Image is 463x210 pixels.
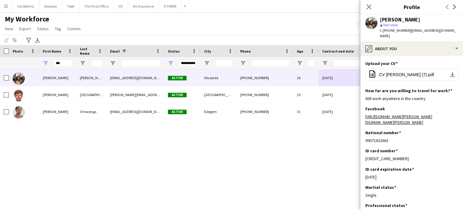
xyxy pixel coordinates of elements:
[43,49,61,53] span: First Name
[80,0,114,12] button: The Oval Office
[54,60,73,67] input: First Name Filter Input
[80,60,85,66] button: Open Filter Menu
[91,60,103,67] input: Last Name Filter Input
[365,61,398,66] h3: Upload your CV
[121,60,161,67] input: Email Filter Input
[5,15,49,24] span: My Workforce
[380,28,456,38] span: | [EMAIL_ADDRESS][DOMAIN_NAME]
[168,60,173,66] button: Open Filter Menu
[383,23,398,27] span: Not rated
[5,26,13,31] span: View
[293,69,319,86] div: 26
[114,0,128,12] button: VO
[106,103,164,120] div: [EMAIL_ADDRESS][DOMAIN_NAME]
[365,69,458,81] button: CV [PERSON_NAME] (7).pdf
[361,41,463,56] div: About you
[12,0,39,12] button: Cecoforma
[65,25,83,33] a: Comms
[293,103,319,120] div: 31
[168,110,187,114] span: Active
[322,60,328,66] button: Open Filter Menu
[365,185,396,190] h3: Martial status
[365,130,401,135] h3: National number
[365,114,432,125] a: [URL][DOMAIN_NAME][PERSON_NAME][DOMAIN_NAME][PERSON_NAME]
[106,69,164,86] div: [EMAIL_ADDRESS][DOMAIN_NAME]
[380,28,411,33] span: t. [PHONE_NUMBER]
[43,60,48,66] button: Open Filter Menu
[168,93,187,97] span: Active
[322,109,333,114] span: [DATE]
[365,174,458,180] div: [DATE]
[297,60,302,66] button: Open Filter Menu
[237,69,293,86] div: [PHONE_NUMBER]
[80,47,96,56] span: Last Name
[67,26,81,31] span: Comms
[380,17,420,22] div: [PERSON_NAME]
[13,106,25,118] img: Stephanie Omwenga
[365,203,407,208] h3: Professional status
[106,86,164,103] div: [PERSON_NAME][EMAIL_ADDRESS][DOMAIN_NAME]
[76,69,106,86] div: [PERSON_NAME]
[200,103,237,120] div: Edegem
[365,148,398,153] h3: ID card number
[55,26,61,31] span: Tag
[110,60,115,66] button: Open Filter Menu
[204,60,209,66] button: Open Filter Menu
[237,86,293,103] div: [PHONE_NUMBER]
[19,26,31,31] span: Export
[35,25,51,33] a: Status
[200,86,237,103] div: [GEOGRAPHIC_DATA]
[361,3,463,11] h3: Profile
[25,37,32,44] app-action-btn: Advanced filters
[168,76,187,80] span: Active
[240,60,246,66] button: Open Filter Menu
[308,60,315,67] input: Age Filter Input
[39,69,76,86] div: [PERSON_NAME]
[13,49,23,53] span: Photo
[76,86,106,103] div: [GEOGRAPHIC_DATA]
[365,96,458,101] div: Will work anywhere in the country
[365,138,458,143] div: 99071632661
[322,49,354,53] span: Contract end date
[322,92,333,97] span: [DATE]
[365,156,458,161] div: [CREDIT_CARD_NUMBER]
[13,89,25,102] img: Daniel Slingenberg
[110,49,120,53] span: Email
[237,103,293,120] div: [PHONE_NUMBER]
[39,86,76,103] div: [PERSON_NAME]
[200,69,237,86] div: Vilvoorde
[168,49,180,53] span: Status
[159,0,181,12] button: OTHERS
[365,192,458,198] div: Single
[379,72,434,77] span: CV [PERSON_NAME] (7).pdf
[128,0,159,12] button: AG Insurance
[365,166,414,172] h3: ID card expiration date
[204,49,211,53] span: City
[2,25,16,33] a: View
[333,60,375,67] input: Contract end date Filter Input
[365,88,452,93] h3: How far are you willing to travel for work?
[34,37,41,44] app-action-btn: Export XLSX
[215,60,233,67] input: City Filter Input
[37,26,49,31] span: Status
[297,49,303,53] span: Age
[13,73,25,85] img: anissa castiglione
[365,106,385,111] h3: Facebook
[76,103,106,120] div: Omwenga
[62,0,80,12] button: Tipik
[52,25,64,33] a: Tag
[322,76,333,80] span: [DATE]
[39,103,76,120] div: [PERSON_NAME]
[240,49,251,53] span: Phone
[17,25,33,33] a: Export
[251,60,290,67] input: Phone Filter Input
[293,86,319,103] div: 20
[39,0,62,12] button: Seauton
